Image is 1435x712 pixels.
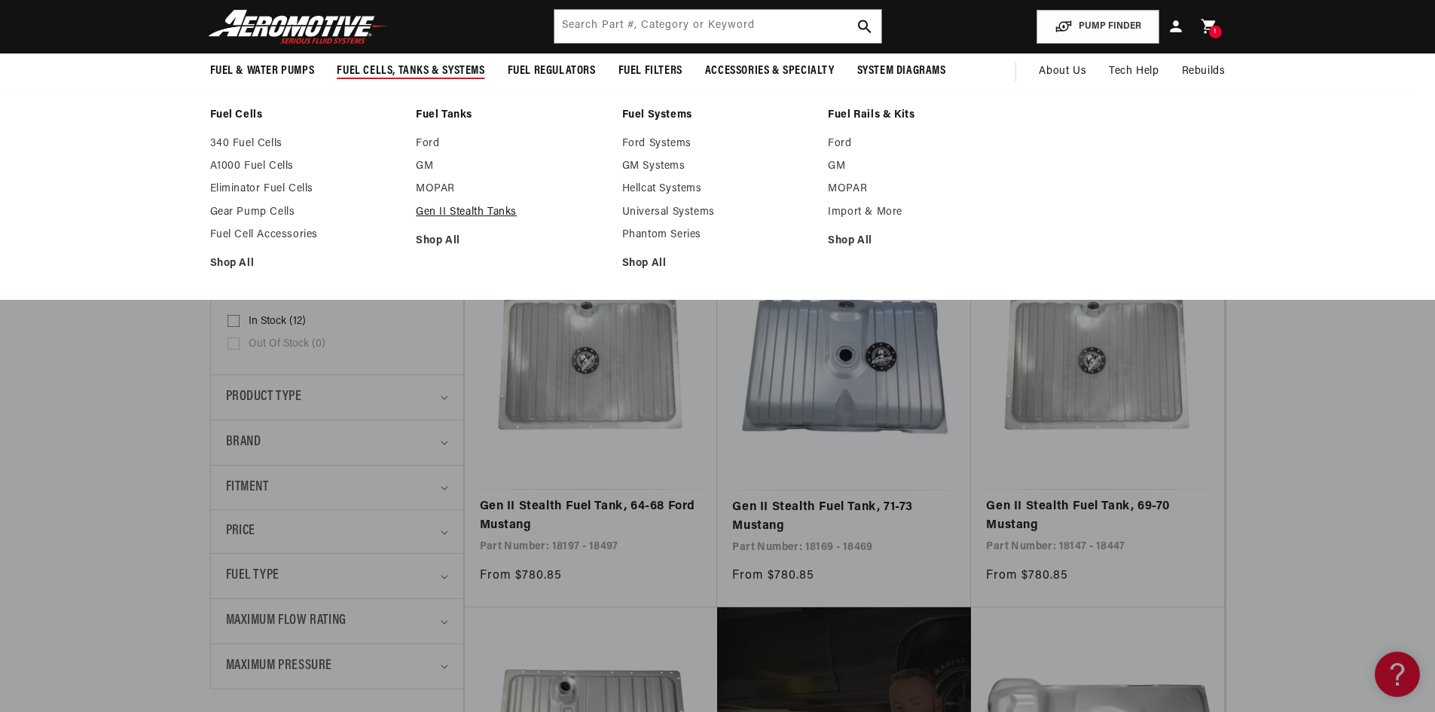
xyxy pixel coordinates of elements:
a: Ford [416,137,607,151]
img: Aeromotive [204,9,392,44]
a: Gear Pump Cells [210,206,401,219]
a: GM [828,160,1019,173]
a: A1000 Fuel Cells [210,160,401,173]
a: Fuel Systems [622,108,814,122]
span: Rebuilds [1182,63,1226,80]
summary: Maximum Pressure (0 selected) [226,644,448,689]
span: Price [226,521,255,542]
a: Fuel Tanks [416,108,607,122]
span: Maximum Pressure [226,655,333,677]
summary: Fuel Type (0 selected) [226,554,448,598]
a: Fuel Cells [210,108,401,122]
a: Import & More [828,206,1019,219]
a: Gen II Stealth Tanks [416,206,607,219]
summary: Fitment (0 selected) [226,466,448,510]
a: Shop All [622,257,814,270]
span: Tech Help [1109,63,1159,80]
a: Gen II Stealth Fuel Tank, 64-68 Ford Mustang [480,497,703,536]
span: In stock (12) [249,315,306,328]
summary: Product type (0 selected) [226,375,448,420]
a: Gen II Stealth Fuel Tank, 69-70 Mustang [986,497,1209,536]
a: Phantom Series [622,228,814,242]
span: Fuel & Water Pumps [210,63,315,79]
summary: Accessories & Specialty [694,53,846,89]
summary: System Diagrams [846,53,957,89]
button: PUMP FINDER [1037,10,1159,44]
span: 1 [1214,26,1217,38]
a: Fuel Rails & Kits [828,108,1019,122]
a: Eliminator Fuel Cells [210,182,401,196]
a: Shop All [210,257,401,270]
span: About Us [1039,66,1086,77]
a: Gen II Stealth Fuel Tank, 71-73 Mustang [732,498,956,536]
a: Shop All [416,234,607,248]
summary: Brand (0 selected) [226,420,448,465]
span: System Diagrams [857,63,946,79]
a: MOPAR [416,182,607,196]
span: Maximum Flow Rating [226,610,347,632]
summary: Maximum Flow Rating (0 selected) [226,599,448,643]
summary: Tech Help [1098,53,1170,90]
span: Fuel Regulators [508,63,596,79]
a: Ford Systems [622,137,814,151]
span: Accessories & Specialty [705,63,835,79]
span: Fuel Type [226,565,279,587]
a: Ford [828,137,1019,151]
a: MOPAR [828,182,1019,196]
a: About Us [1027,53,1098,90]
span: Fuel Filters [618,63,682,79]
a: Shop All [828,234,1019,248]
button: search button [848,10,881,43]
summary: Fuel & Water Pumps [199,53,326,89]
span: Brand [226,432,261,454]
a: GM [416,160,607,173]
summary: Fuel Filters [607,53,694,89]
summary: Fuel Regulators [496,53,607,89]
input: Search by Part Number, Category or Keyword [554,10,881,43]
span: Fuel Cells, Tanks & Systems [337,63,484,79]
span: Product type [226,387,302,408]
a: GM Systems [622,160,814,173]
a: Universal Systems [622,206,814,219]
a: Hellcat Systems [622,182,814,196]
span: Out of stock (0) [249,338,325,351]
summary: Rebuilds [1171,53,1237,90]
a: Fuel Cell Accessories [210,228,401,242]
span: Fitment [226,477,269,499]
a: 340 Fuel Cells [210,137,401,151]
summary: Fuel Cells, Tanks & Systems [325,53,496,89]
summary: Price [226,510,448,553]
